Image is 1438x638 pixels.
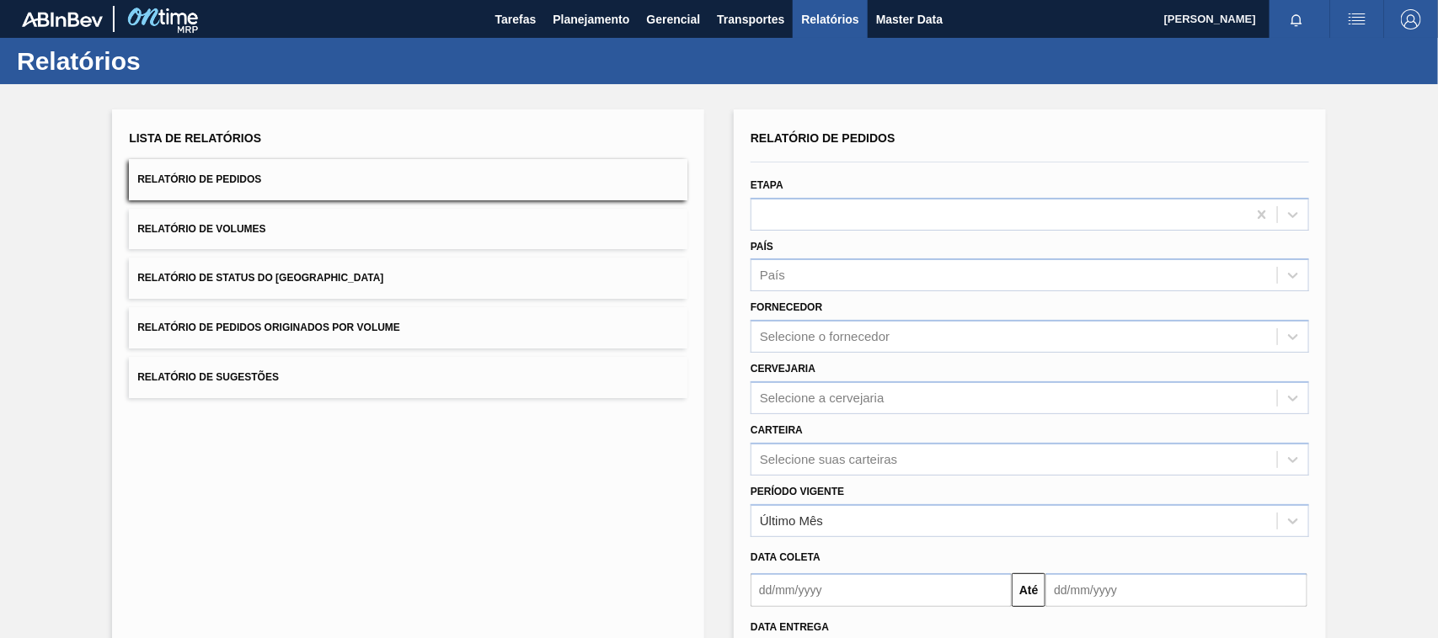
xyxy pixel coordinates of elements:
[751,621,829,633] span: Data entrega
[751,573,1012,607] input: dd/mm/yyyy
[137,371,279,383] span: Relatório de Sugestões
[17,51,316,71] h1: Relatórios
[760,513,823,528] div: Último Mês
[137,272,383,284] span: Relatório de Status do [GEOGRAPHIC_DATA]
[1012,573,1045,607] button: Até
[129,131,261,145] span: Lista de Relatórios
[137,322,400,333] span: Relatório de Pedidos Originados por Volume
[129,357,687,398] button: Relatório de Sugestões
[760,330,890,344] div: Selecione o fornecedor
[553,9,629,29] span: Planejamento
[751,301,822,313] label: Fornecedor
[751,131,895,145] span: Relatório de Pedidos
[760,268,785,283] div: País
[751,179,783,191] label: Etapa
[801,9,858,29] span: Relatórios
[1270,8,1323,31] button: Notificações
[129,258,687,299] button: Relatório de Status do [GEOGRAPHIC_DATA]
[129,307,687,348] button: Relatório de Pedidos Originados por Volume
[22,12,103,27] img: TNhmsLtSVTkK8tSr43FrP2fwEKptu5GPRR3wAAAABJRU5ErkJggg==
[717,9,784,29] span: Transportes
[751,241,773,253] label: País
[137,173,261,185] span: Relatório de Pedidos
[751,486,844,497] label: Período Vigente
[137,223,265,235] span: Relatório de Volumes
[129,209,687,250] button: Relatório de Volumes
[876,9,943,29] span: Master Data
[751,424,803,436] label: Carteira
[760,391,885,405] div: Selecione a cervejaria
[647,9,701,29] span: Gerencial
[129,159,687,200] button: Relatório de Pedidos
[751,551,821,563] span: Data coleta
[760,452,897,466] div: Selecione suas carteiras
[1347,9,1367,29] img: userActions
[751,363,815,375] label: Cervejaria
[1401,9,1421,29] img: Logout
[1045,573,1307,607] input: dd/mm/yyyy
[495,9,537,29] span: Tarefas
